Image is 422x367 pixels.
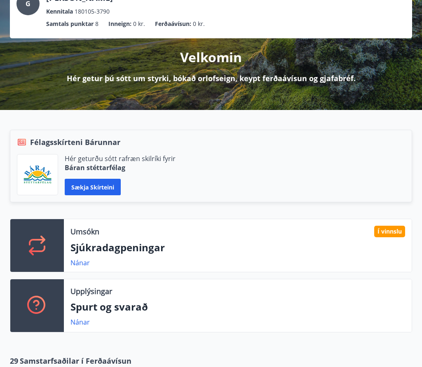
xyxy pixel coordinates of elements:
[75,7,110,16] span: 180105-3790
[10,355,18,366] span: 29
[65,154,176,163] p: Hér geturðu sótt rafræn skilríki fyrir
[46,7,73,16] p: Kennitala
[70,300,405,314] p: Spurt og svarað
[46,19,94,28] p: Samtals punktar
[374,226,405,237] div: Í vinnslu
[30,137,120,147] span: Félagsskírteni Bárunnar
[70,258,90,267] a: Nánar
[108,19,131,28] p: Inneign :
[70,286,112,297] p: Upplýsingar
[133,19,145,28] span: 0 kr.
[20,355,131,366] span: Samstarfsaðilar í Ferðaávísun
[23,165,52,185] img: Bz2lGXKH3FXEIQKvoQ8VL0Fr0uCiWgfgA3I6fSs8.png
[65,163,176,172] p: Báran stéttarfélag
[180,48,242,66] p: Velkomin
[67,73,356,84] p: Hér getur þú sótt um styrki, bókað orlofseign, keypt ferðaávísun og gjafabréf.
[155,19,191,28] p: Ferðaávísun :
[70,318,90,327] a: Nánar
[70,241,405,255] p: Sjúkradagpeningar
[70,226,99,237] p: Umsókn
[193,19,205,28] span: 0 kr.
[95,19,98,28] span: 8
[65,179,121,195] button: Sækja skírteini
